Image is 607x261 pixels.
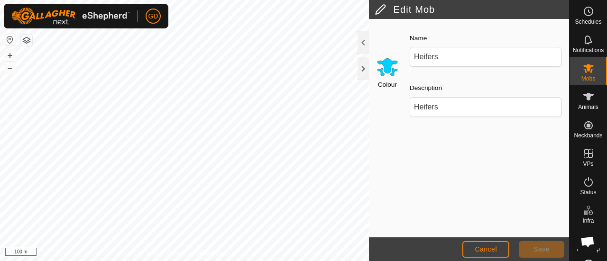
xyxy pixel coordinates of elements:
[575,229,600,254] div: Open chat
[11,8,130,25] img: Gallagher Logo
[410,83,442,93] label: Description
[580,189,596,195] span: Status
[4,62,16,73] button: –
[410,34,427,43] label: Name
[577,246,600,252] span: Heatmap
[581,76,595,81] span: Mobs
[462,241,509,258] button: Cancel
[578,104,598,110] span: Animals
[582,218,594,224] span: Infra
[533,245,550,253] span: Save
[575,19,601,25] span: Schedules
[574,133,602,138] span: Neckbands
[378,80,397,90] label: Colour
[519,241,564,258] button: Save
[4,34,16,45] button: Reset Map
[475,245,497,253] span: Cancel
[4,50,16,61] button: +
[193,249,221,257] a: Contact Us
[375,4,569,15] h2: Edit Mob
[573,47,604,53] span: Notifications
[148,11,158,21] span: GD
[21,35,32,46] button: Map Layers
[583,161,593,167] span: VPs
[147,249,183,257] a: Privacy Policy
